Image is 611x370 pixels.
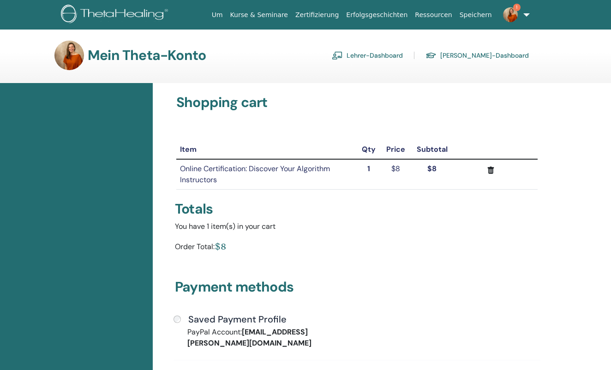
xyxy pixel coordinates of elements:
a: Erfolgsgeschichten [342,6,411,24]
th: Qty [357,140,381,159]
h3: Mein Theta-Konto [88,47,206,64]
td: Online Certification: Discover Your Algorithm Instructors [176,159,357,190]
td: $8 [381,159,410,190]
h4: Saved Payment Profile [188,314,287,325]
h3: Shopping cart [176,94,538,111]
strong: 1 [367,164,370,173]
div: $8 [215,239,226,253]
strong: $8 [427,164,437,173]
img: default.jpg [503,7,518,22]
h3: Payment methods [175,279,539,299]
a: Um [208,6,227,24]
img: graduation-cap.svg [425,52,437,60]
th: Subtotal [410,140,453,159]
div: PayPal Account: [180,327,357,349]
img: chalkboard-teacher.svg [332,51,343,60]
img: logo.png [61,5,171,25]
a: Speichern [456,6,496,24]
a: Lehrer-Dashboard [332,48,403,63]
img: default.jpg [54,41,84,70]
span: 1 [513,4,521,11]
a: [PERSON_NAME]-Dashboard [425,48,529,63]
a: Kurse & Seminare [227,6,292,24]
a: Ressourcen [411,6,455,24]
th: Item [176,140,357,159]
div: Order Total: [175,239,215,257]
strong: [EMAIL_ADDRESS][PERSON_NAME][DOMAIN_NAME] [187,327,311,348]
th: Price [381,140,410,159]
div: You have 1 item(s) in your cart [175,221,539,232]
div: Totals [175,201,539,217]
a: Zertifizierung [292,6,342,24]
